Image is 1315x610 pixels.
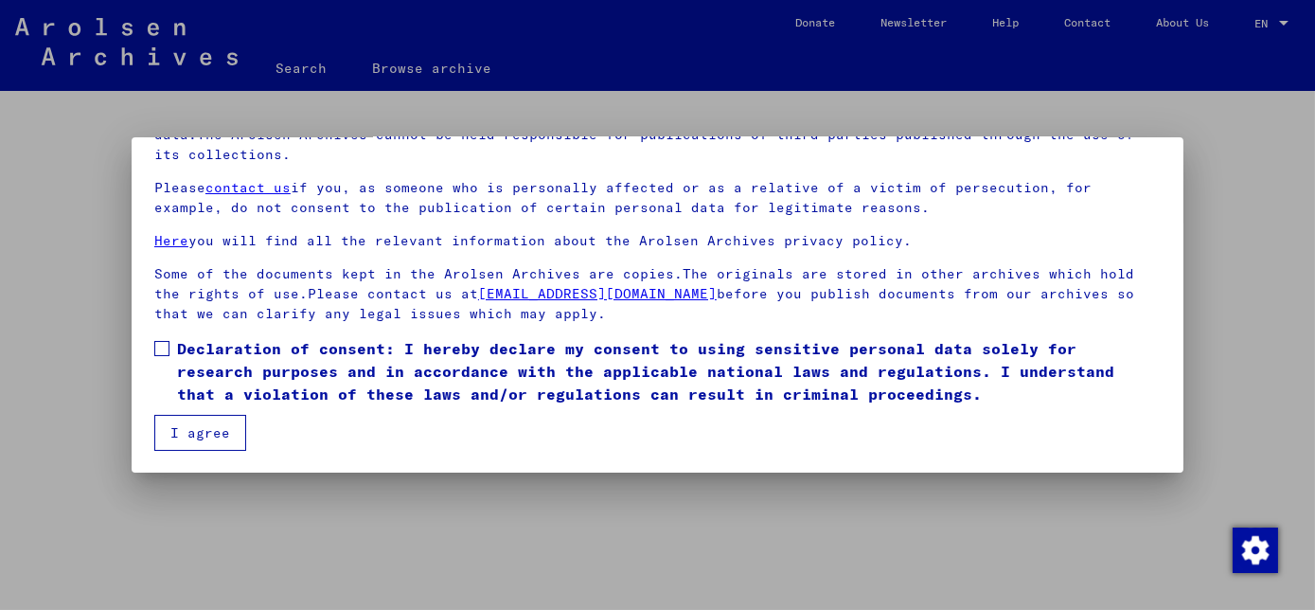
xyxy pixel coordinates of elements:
button: I agree [154,415,246,451]
a: Here [154,232,188,249]
span: Declaration of consent: I hereby declare my consent to using sensitive personal data solely for r... [177,337,1161,405]
a: [EMAIL_ADDRESS][DOMAIN_NAME] [478,285,717,302]
img: Change consent [1233,528,1278,573]
p: Some of the documents kept in the Arolsen Archives are copies.The originals are stored in other a... [154,264,1161,324]
p: you will find all the relevant information about the Arolsen Archives privacy policy. [154,231,1161,251]
a: contact us [205,179,291,196]
p: Please if you, as someone who is personally affected or as a relative of a victim of persecution,... [154,178,1161,218]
